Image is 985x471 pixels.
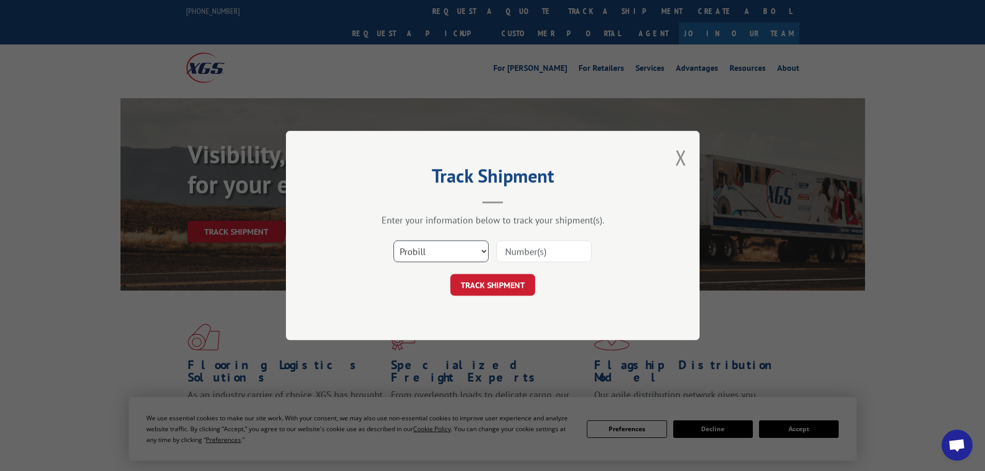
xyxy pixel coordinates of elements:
[675,144,687,171] button: Close modal
[338,169,648,188] h2: Track Shipment
[450,274,535,296] button: TRACK SHIPMENT
[338,214,648,226] div: Enter your information below to track your shipment(s).
[942,430,973,461] div: Open chat
[496,240,592,262] input: Number(s)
